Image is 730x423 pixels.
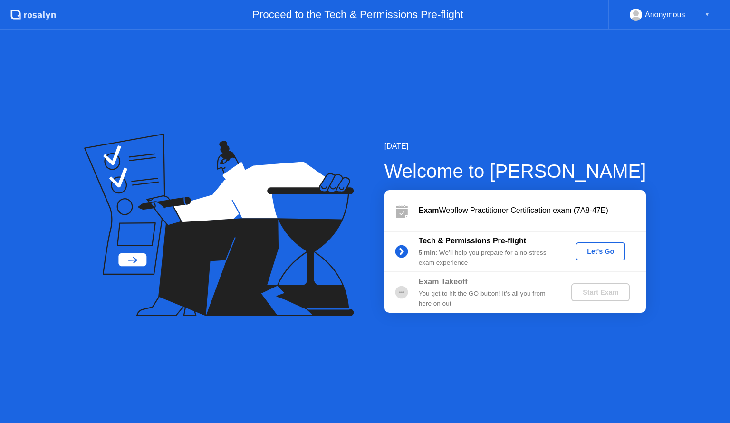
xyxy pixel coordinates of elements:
button: Start Exam [571,283,630,301]
div: Let's Go [579,248,622,255]
div: : We’ll help you prepare for a no-stress exam experience [419,248,556,268]
b: Exam [419,206,439,214]
div: Welcome to [PERSON_NAME] [384,157,646,185]
b: 5 min [419,249,436,256]
button: Let's Go [576,242,625,260]
div: Webflow Practitioner Certification exam (7A8-47E) [419,205,646,216]
div: Anonymous [645,9,685,21]
b: Tech & Permissions Pre-flight [419,237,526,245]
div: Start Exam [575,288,626,296]
b: Exam Takeoff [419,278,468,286]
div: You get to hit the GO button! It’s all you from here on out [419,289,556,308]
div: [DATE] [384,141,646,152]
div: ▼ [705,9,710,21]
